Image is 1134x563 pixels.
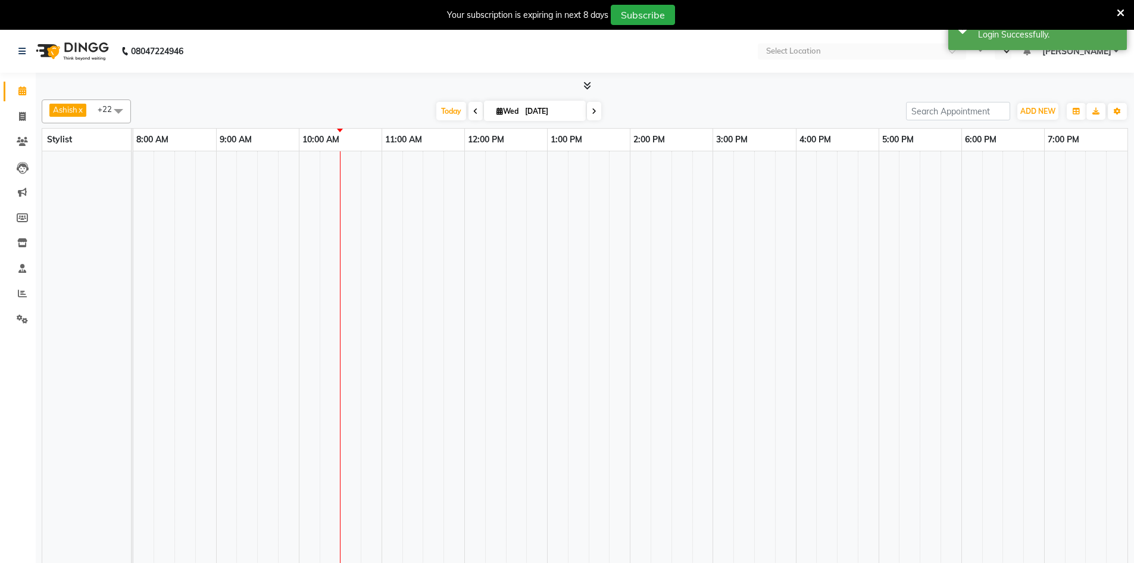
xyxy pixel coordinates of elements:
a: 2:00 PM [630,131,668,148]
a: 3:00 PM [713,131,751,148]
input: Search Appointment [906,102,1010,120]
a: 7:00 PM [1045,131,1082,148]
a: x [77,105,83,114]
span: ADD NEW [1020,107,1055,116]
a: 11:00 AM [382,131,425,148]
span: +22 [98,104,121,114]
a: 1:00 PM [548,131,585,148]
input: 2025-09-03 [521,102,581,120]
a: 5:00 PM [879,131,917,148]
span: Today [436,102,466,120]
span: Wed [493,107,521,116]
div: Select Location [766,45,821,57]
a: 6:00 PM [962,131,999,148]
div: Your subscription is expiring in next 8 days [447,9,608,21]
span: Ashish [53,105,77,114]
a: 9:00 AM [217,131,255,148]
a: 10:00 AM [299,131,342,148]
button: ADD NEW [1017,103,1058,120]
div: Login Successfully. [978,29,1118,41]
a: 4:00 PM [796,131,834,148]
a: 8:00 AM [133,131,171,148]
img: logo [30,35,112,68]
button: Subscribe [611,5,675,25]
span: Stylist [47,134,72,145]
a: 12:00 PM [465,131,507,148]
b: 08047224946 [131,35,183,68]
span: [PERSON_NAME] [1042,45,1111,58]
